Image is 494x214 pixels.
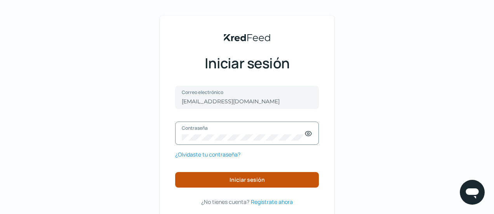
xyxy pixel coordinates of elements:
[175,150,240,159] a: ¿Olvidaste tu contraseña?
[175,172,319,188] button: Iniciar sesión
[175,151,240,158] font: ¿Olvidaste tu contraseña?
[251,198,293,205] font: Regístrate ahora
[230,176,265,183] font: Iniciar sesión
[205,54,290,73] font: Iniciar sesión
[182,125,208,131] font: Contraseña
[182,89,223,96] font: Correo electrónico
[251,197,293,207] a: Regístrate ahora
[464,184,480,200] img: icono de chat
[201,198,249,205] font: ¿No tienes cuenta?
